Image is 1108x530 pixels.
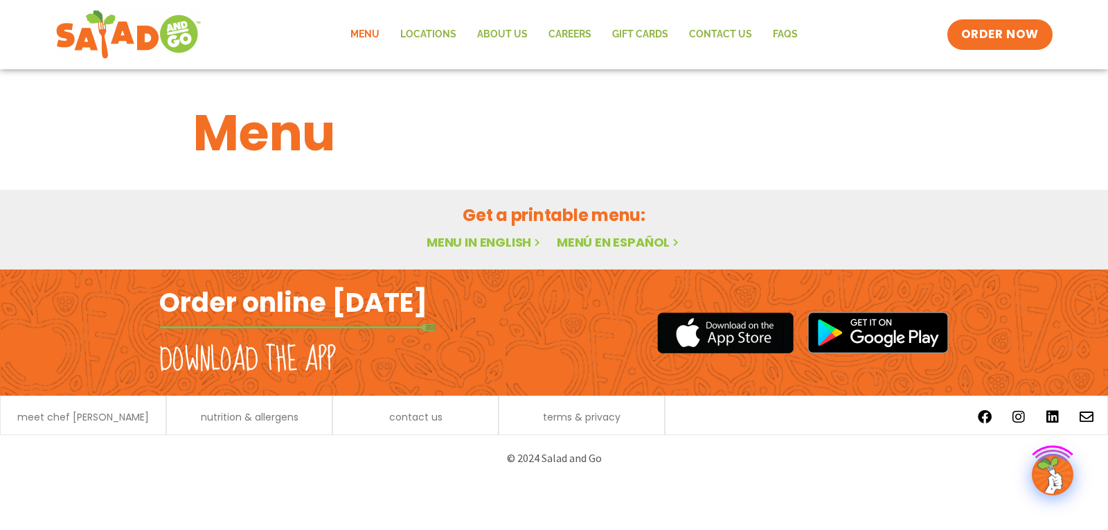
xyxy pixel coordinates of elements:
a: Locations [390,19,467,51]
h2: Download the app [159,341,336,380]
a: Contact Us [679,19,762,51]
a: GIFT CARDS [602,19,679,51]
a: meet chef [PERSON_NAME] [17,412,149,422]
img: appstore [657,310,794,355]
a: terms & privacy [543,412,620,422]
p: © 2024 Salad and Go [166,449,942,468]
nav: Menu [340,19,808,51]
h1: Menu [193,96,915,170]
a: contact us [389,412,443,422]
a: FAQs [762,19,808,51]
img: fork [159,324,436,331]
a: nutrition & allergens [201,412,298,422]
a: Menu in English [427,233,543,251]
a: ORDER NOW [947,19,1053,50]
img: new-SAG-logo-768×292 [55,7,202,62]
span: ORDER NOW [961,26,1039,43]
a: Careers [538,19,602,51]
a: Menu [340,19,390,51]
h2: Order online [DATE] [159,285,427,319]
h2: Get a printable menu: [193,203,915,227]
a: About Us [467,19,538,51]
img: google_play [807,312,949,353]
a: Menú en español [557,233,681,251]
